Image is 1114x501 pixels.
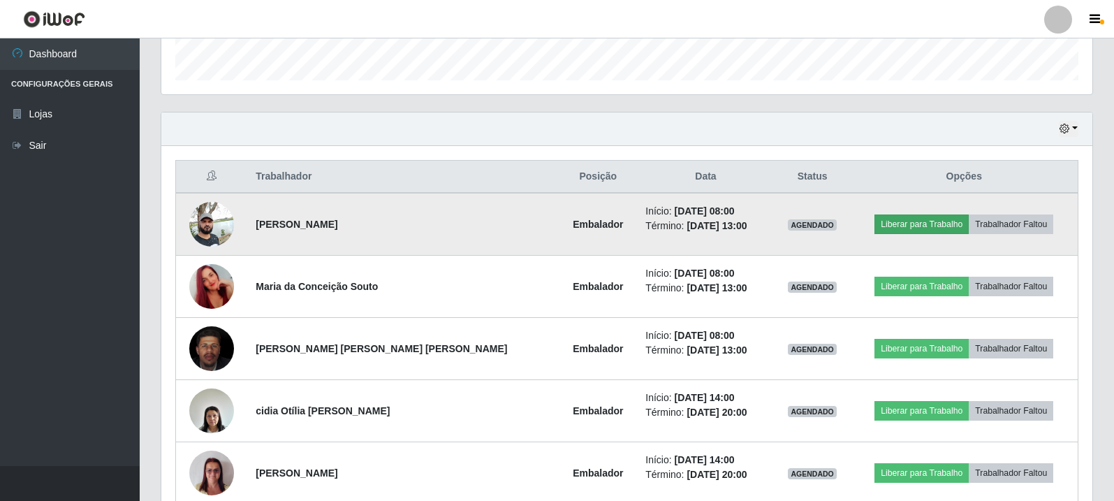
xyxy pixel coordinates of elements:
button: Liberar para Trabalho [874,215,969,234]
button: Trabalhador Faltou [969,463,1053,483]
li: Início: [645,391,766,405]
button: Trabalhador Faltou [969,215,1053,234]
th: Status [775,161,851,194]
strong: Embalador [573,343,623,354]
time: [DATE] 20:00 [687,407,747,418]
time: [DATE] 13:00 [687,344,747,356]
button: Trabalhador Faltou [969,277,1053,296]
li: Término: [645,219,766,233]
time: [DATE] 08:00 [675,330,735,341]
strong: [PERSON_NAME] [256,467,337,479]
img: 1702417487415.jpeg [189,194,234,254]
img: 1690487685999.jpeg [189,381,234,440]
time: [DATE] 13:00 [687,282,747,293]
th: Trabalhador [247,161,559,194]
strong: Embalador [573,405,623,416]
span: AGENDADO [788,406,837,417]
img: CoreUI Logo [23,10,85,28]
time: [DATE] 08:00 [675,268,735,279]
button: Trabalhador Faltou [969,401,1053,421]
span: AGENDADO [788,468,837,479]
li: Início: [645,204,766,219]
strong: Maria da Conceição Souto [256,281,378,292]
li: Término: [645,343,766,358]
li: Término: [645,281,766,296]
time: [DATE] 14:00 [675,392,735,403]
span: AGENDADO [788,282,837,293]
time: [DATE] 13:00 [687,220,747,231]
time: [DATE] 08:00 [675,205,735,217]
li: Término: [645,405,766,420]
button: Liberar para Trabalho [874,463,969,483]
button: Trabalhador Faltou [969,339,1053,358]
span: AGENDADO [788,219,837,231]
time: [DATE] 20:00 [687,469,747,480]
img: 1746815738665.jpeg [189,247,234,326]
button: Liberar para Trabalho [874,339,969,358]
th: Opções [850,161,1078,194]
button: Liberar para Trabalho [874,277,969,296]
strong: [PERSON_NAME] [PERSON_NAME] [PERSON_NAME] [256,343,507,354]
strong: Embalador [573,281,623,292]
th: Data [637,161,775,194]
button: Liberar para Trabalho [874,401,969,421]
li: Início: [645,328,766,343]
li: Término: [645,467,766,482]
strong: Embalador [573,467,623,479]
th: Posição [559,161,637,194]
strong: [PERSON_NAME] [256,219,337,230]
li: Início: [645,453,766,467]
time: [DATE] 14:00 [675,454,735,465]
li: Início: [645,266,766,281]
span: AGENDADO [788,344,837,355]
strong: cidia Otília [PERSON_NAME] [256,405,390,416]
img: 1756684845551.jpeg [189,321,234,377]
strong: Embalador [573,219,623,230]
